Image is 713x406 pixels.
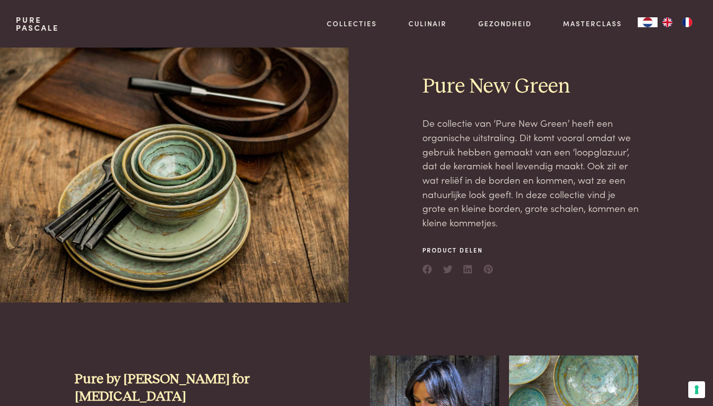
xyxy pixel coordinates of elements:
[422,246,494,254] span: Product delen
[327,18,377,29] a: Collecties
[75,372,250,404] strong: Pure by [PERSON_NAME] for [MEDICAL_DATA]
[688,381,705,398] button: Uw voorkeuren voor toestemming voor trackingtechnologieën
[658,17,677,27] a: EN
[677,17,697,27] a: FR
[422,74,639,100] h2: Pure New Green
[408,18,447,29] a: Culinair
[658,17,697,27] ul: Language list
[638,17,658,27] a: NL
[563,18,622,29] a: Masterclass
[16,16,59,32] a: PurePascale
[638,17,697,27] aside: Language selected: Nederlands
[638,17,658,27] div: Language
[478,18,532,29] a: Gezondheid
[422,116,639,230] p: De collectie van ‘Pure New Green’ heeft een organische uitstraling. Dit komt vooral omdat we gebr...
